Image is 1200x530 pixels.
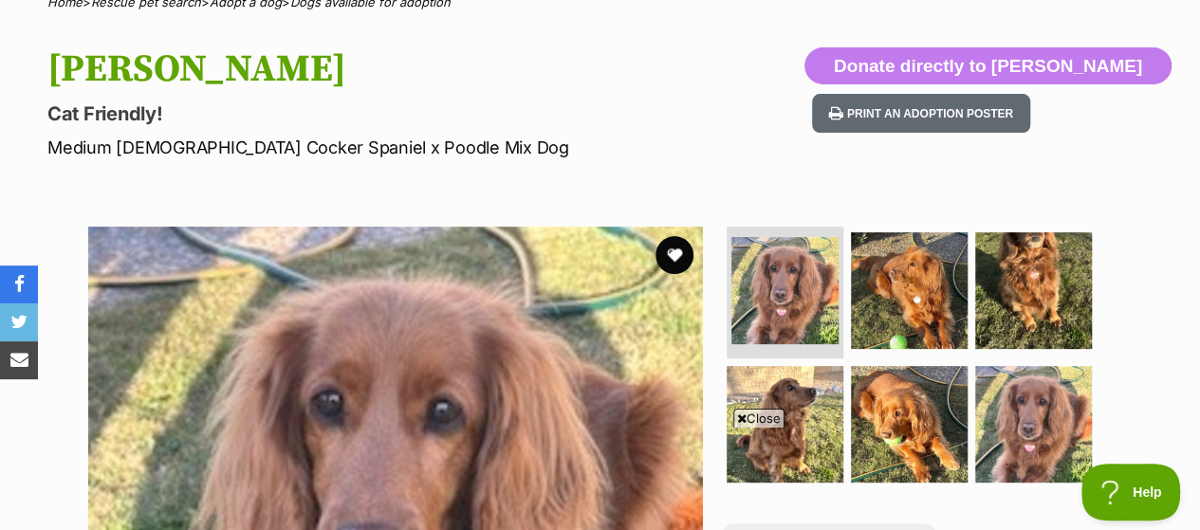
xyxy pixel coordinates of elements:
[140,435,1061,521] iframe: Advertisement
[851,366,968,483] img: Photo of Molly
[804,47,1172,85] button: Donate directly to [PERSON_NAME]
[975,232,1092,349] img: Photo of Molly
[727,366,843,483] img: Photo of Molly
[655,236,693,274] button: favourite
[1081,464,1181,521] iframe: Help Scout Beacon - Open
[812,94,1030,133] button: Print an adoption poster
[47,47,733,91] h1: [PERSON_NAME]
[733,409,785,428] span: Close
[731,237,839,344] img: Photo of Molly
[851,232,968,349] img: Photo of Molly
[975,366,1092,483] img: Photo of Molly
[47,101,733,127] p: Cat Friendly!
[47,135,733,160] p: Medium [DEMOGRAPHIC_DATA] Cocker Spaniel x Poodle Mix Dog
